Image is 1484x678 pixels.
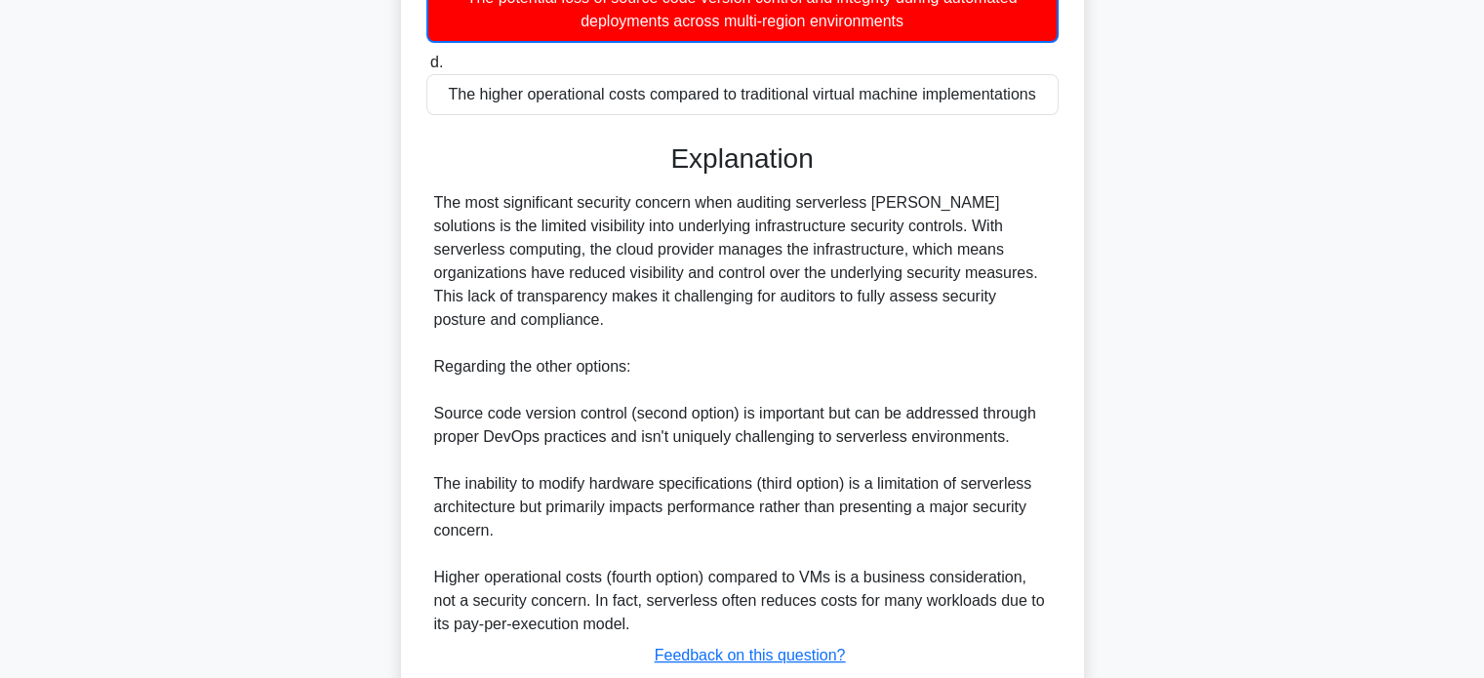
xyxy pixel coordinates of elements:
[434,191,1051,636] div: The most significant security concern when auditing serverless [PERSON_NAME] solutions is the lim...
[438,142,1047,176] h3: Explanation
[430,54,443,70] span: d.
[655,647,846,663] a: Feedback on this question?
[426,74,1059,115] div: The higher operational costs compared to traditional virtual machine implementations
